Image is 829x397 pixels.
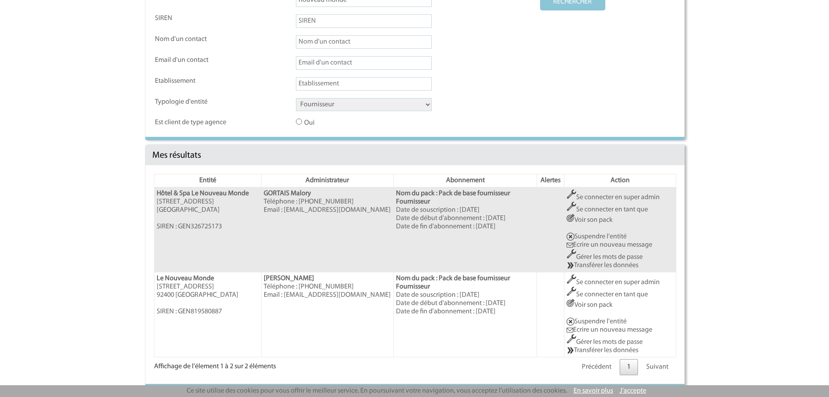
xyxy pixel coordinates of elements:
th: Abonnement: activer pour trier la colonne par ordre croissant [394,174,537,187]
img: Outils.png [567,249,576,259]
img: GENIUS_TRANSFERT [567,346,574,354]
a: Précédent [574,359,619,375]
input: Etablissement [296,77,432,91]
img: Suspendre entite [567,233,574,241]
td: Date de souscription : [DATE] Date de début d'abonnement : [DATE] Date de fin d'abonnement : [DATE] [394,187,537,272]
b: Nom du pack : Pack de base fournisseur [396,275,510,282]
th: Administrateur: activer pour trier la colonne par ordre croissant [261,174,394,187]
a: Suivant [639,359,676,375]
b: Fournisseur [396,283,430,290]
b: Fournisseur [396,198,430,205]
input: Email d'un contact [296,56,432,70]
label: Email d'un contact [155,56,233,64]
label: SIREN [155,14,233,23]
th: Alertes: activer pour trier la colonne par ordre croissant [537,174,564,187]
a: Voir son pack [567,302,613,309]
a: Gérer les mots de passe [567,254,643,261]
img: Outils.png [567,190,576,199]
img: Outils.png [567,275,576,284]
label: Typologie d'entité [155,98,233,106]
input: SIREN [296,14,432,28]
label: Est client de type agence [155,119,233,127]
a: Se connecter en tant que [567,291,648,298]
img: Outils.png [567,334,576,344]
label: Etablissement [155,77,233,85]
b: Hôtel & Spa Le Nouveau Monde [157,190,249,197]
a: Ecrire un nouveau message [567,326,652,333]
img: GENIUS_TRANSFERT [567,261,574,269]
td: Date de souscription : [DATE] Date de début d'abonnement : [DATE] Date de fin d'abonnement : [DATE] [394,272,537,357]
a: Transférer les données [567,262,638,269]
b: Nom du pack : Pack de base fournisseur [396,190,510,197]
img: Ecrire un nouveau message [567,328,573,333]
a: Voir son pack [567,217,613,224]
td: Téléphone : [PHONE_NUMBER] Email : [EMAIL_ADDRESS][DOMAIN_NAME] [261,187,394,272]
b: GORTAIS Malory [264,190,311,197]
img: Ecrire un nouveau message [567,243,573,248]
a: Ecrire un nouveau message [567,241,652,248]
input: Nom d'un contact [296,35,432,49]
a: Transférer les données [567,347,638,354]
th: Entité: activer pour trier la colonne par ordre décroissant [154,174,261,187]
a: 1 [620,359,638,375]
a: J'accepte [620,387,646,394]
b: Le Nouveau Monde [157,275,214,282]
a: Se connecter en super admin [567,194,660,201]
img: Suspendre entite [567,318,574,326]
a: Suspendre l'entité [567,233,627,240]
td: Téléphone : [PHONE_NUMBER] Email : [EMAIL_ADDRESS][DOMAIN_NAME] [261,272,394,357]
a: Gérer les mots de passe [567,339,643,346]
img: ActionCo.png [567,299,574,307]
td: [STREET_ADDRESS] 92400 [GEOGRAPHIC_DATA] SIREN : GEN819580887 [154,272,261,357]
div: Affichage de l'élement 1 à 2 sur 2 éléments [154,357,276,371]
th: Action: activer pour trier la colonne par ordre croissant [564,174,676,187]
a: En savoir plus [574,387,613,394]
span: Ce site utilise des cookies pour vous offrir le meilleur service. En poursuivant votre navigation... [187,387,567,394]
a: Suspendre l'entité [567,318,627,325]
a: Se connecter en tant que [567,206,648,213]
a: Se connecter en super admin [567,279,660,286]
label: Nom d'un contact [155,35,233,44]
img: ActionCo.png [567,214,574,222]
b: [PERSON_NAME] [264,275,314,282]
label: Oui [296,119,374,127]
img: Outils.png [567,202,576,211]
img: Outils.png [567,287,576,296]
td: [STREET_ADDRESS] [GEOGRAPHIC_DATA] SIREN : GEN326725173 [154,187,261,272]
div: Mes résultats [145,145,685,165]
